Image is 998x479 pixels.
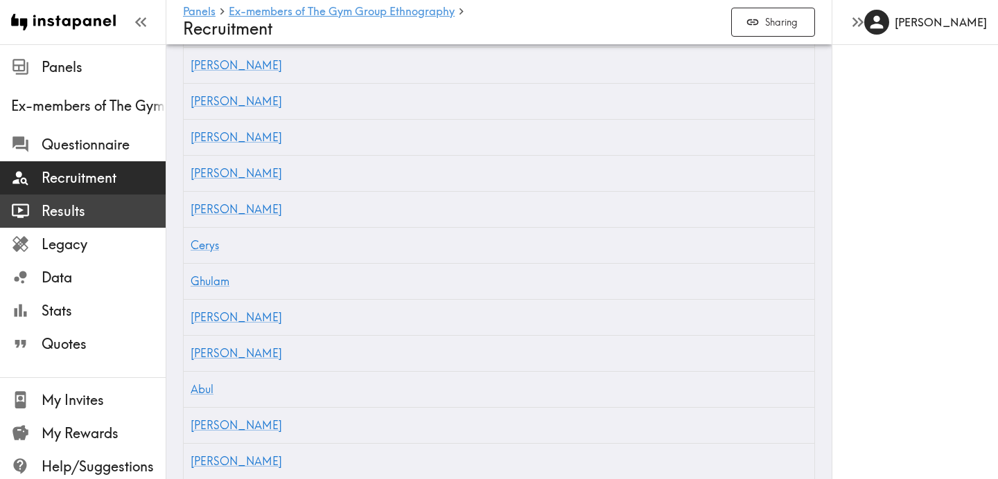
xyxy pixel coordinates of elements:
span: Stats [42,301,166,320]
span: Results [42,201,166,221]
a: [PERSON_NAME] [191,58,282,72]
a: [PERSON_NAME] [191,94,282,108]
h6: [PERSON_NAME] [895,15,987,30]
a: [PERSON_NAME] [191,346,282,360]
a: [PERSON_NAME] [191,130,282,144]
a: [PERSON_NAME] [191,418,282,432]
a: [PERSON_NAME] [191,310,282,324]
span: Help/Suggestions [42,457,166,476]
span: Recruitment [42,168,166,188]
a: Abul [191,382,213,396]
a: [PERSON_NAME] [191,202,282,216]
span: My Rewards [42,424,166,443]
a: Cerys [191,238,219,252]
span: Legacy [42,235,166,254]
span: Questionnaire [42,135,166,154]
a: Ghulam [191,274,229,288]
h4: Recruitment [183,19,720,39]
span: Quotes [42,334,166,354]
a: [PERSON_NAME] [191,454,282,468]
span: Panels [42,57,166,77]
a: Ex-members of The Gym Group Ethnography [229,6,455,19]
a: [PERSON_NAME] [191,166,282,180]
button: Sharing [731,8,815,37]
a: Panels [183,6,216,19]
span: Data [42,268,166,287]
span: My Invites [42,390,166,410]
span: Ex-members of The Gym Group Ethnography [11,96,166,116]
